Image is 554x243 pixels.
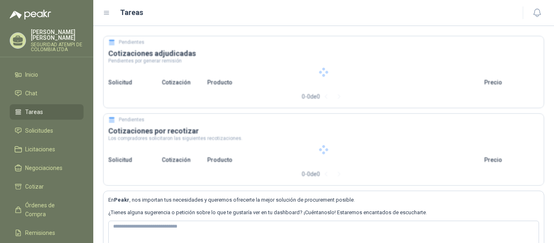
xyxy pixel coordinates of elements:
[108,209,539,217] p: ¿Tienes alguna sugerencia o petición sobre lo que te gustaría ver en tu dashboard? ¡Cuéntanoslo! ...
[10,142,84,157] a: Licitaciones
[10,86,84,101] a: Chat
[10,198,84,222] a: Órdenes de Compra
[25,182,44,191] span: Cotizar
[25,126,53,135] span: Solicitudes
[10,10,51,19] img: Logo peakr
[114,197,129,203] b: Peakr
[10,225,84,241] a: Remisiones
[10,67,84,82] a: Inicio
[108,196,539,204] p: En , nos importan tus necesidades y queremos ofrecerte la mejor solución de procurement posible.
[25,228,55,237] span: Remisiones
[10,179,84,194] a: Cotizar
[10,104,84,120] a: Tareas
[25,89,37,98] span: Chat
[10,123,84,138] a: Solicitudes
[10,160,84,176] a: Negociaciones
[25,145,55,154] span: Licitaciones
[120,7,143,18] h1: Tareas
[31,29,84,41] p: [PERSON_NAME] [PERSON_NAME]
[31,42,84,52] p: SEGURIDAD ATEMPI DE COLOMBIA LTDA
[25,70,38,79] span: Inicio
[25,163,62,172] span: Negociaciones
[25,108,43,116] span: Tareas
[25,201,76,219] span: Órdenes de Compra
